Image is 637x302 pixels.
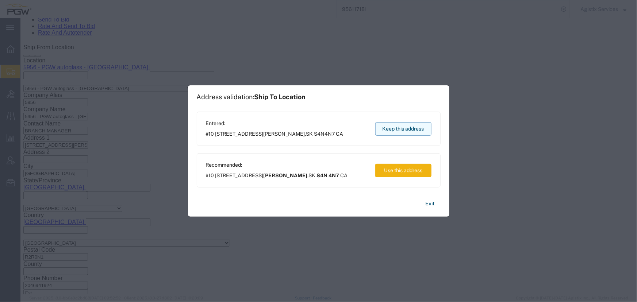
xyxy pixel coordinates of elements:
[206,161,348,169] span: Recommended:
[197,93,306,101] h1: Address validation:
[317,173,339,178] span: S4N 4N7
[341,173,348,178] span: CA
[264,173,308,178] span: [PERSON_NAME]
[314,131,335,137] span: S4N4N7
[336,131,344,137] span: CA
[206,130,344,138] span: #10 [STREET_ADDRESS] ,
[420,197,441,210] button: Exit
[375,164,431,177] button: Use this address
[306,131,313,137] span: SK
[309,173,316,178] span: SK
[375,122,431,136] button: Keep this address
[254,93,306,101] span: Ship To Location
[206,172,348,179] span: #10 [STREET_ADDRESS] ,
[264,131,305,137] span: [PERSON_NAME]
[206,120,344,127] span: Entered:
